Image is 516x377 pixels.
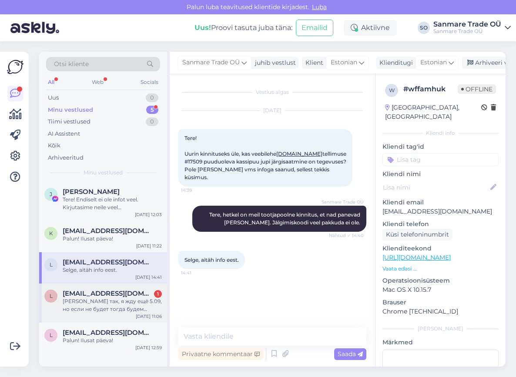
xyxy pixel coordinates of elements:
p: Märkmed [382,338,499,347]
p: Brauser [382,298,499,307]
span: labioliver@outlook.com [63,258,153,266]
div: Sanmare Trade OÜ [433,21,501,28]
span: Nähtud ✓ 14:40 [329,232,364,239]
span: Minu vestlused [84,169,123,177]
span: Tere, hetkel on meil tootjapoolne kinnitus, et nad panevad [PERSON_NAME]. Jälgimiskoodi veel pakk... [209,211,362,226]
div: [DATE] 11:06 [136,313,162,320]
div: All [46,77,56,88]
p: Kliendi telefon [382,220,499,229]
div: Selge, aitäh info eest. [63,266,162,274]
div: AI Assistent [48,130,80,138]
span: w [389,87,395,93]
div: Klienditugi [376,58,413,67]
p: Kliendi tag'id [382,142,499,151]
div: Klient [302,58,323,67]
span: lenchikshvudka@gmail.com [63,290,153,297]
div: Proovi tasuta juba täna: [194,23,292,33]
div: Sanmare Trade OÜ [433,28,501,35]
button: Emailid [296,20,333,36]
a: Sanmare Trade OÜSanmare Trade OÜ [433,21,511,35]
div: Minu vestlused [48,106,93,114]
div: [PERSON_NAME] так, я жду ещё 5.09, но если не будет тогда будем решать о возврате денег! [63,297,162,313]
div: juhib vestlust [251,58,296,67]
div: [GEOGRAPHIC_DATA], [GEOGRAPHIC_DATA] [385,103,481,121]
div: Socials [139,77,160,88]
span: l [50,293,53,299]
div: Web [90,77,105,88]
div: 5 [146,106,158,114]
p: Operatsioonisüsteem [382,276,499,285]
span: Otsi kliente [54,60,89,69]
div: Uus [48,93,59,102]
div: [DATE] 12:03 [135,211,162,218]
div: Palun! Ilusat päeva! [63,337,162,344]
span: Sanmare Trade OÜ [182,58,240,67]
span: Offline [458,84,496,94]
p: Kliendi email [382,198,499,207]
span: Luba [309,3,329,11]
img: Askly Logo [7,59,23,75]
input: Lisa nimi [383,183,489,192]
a: [URL][DOMAIN_NAME] [382,254,451,261]
div: Vestlus algas [178,88,366,96]
span: 14:41 [181,270,214,276]
div: 1 [154,290,162,298]
span: l [50,261,53,268]
span: ktambets@gmaul.com [63,227,153,235]
p: Mac OS X 10.15.7 [382,285,499,294]
p: Klienditeekond [382,244,499,253]
p: Vaata edasi ... [382,265,499,273]
span: Selge, aitäh info eest. [184,257,239,263]
div: [PERSON_NAME] [382,325,499,333]
div: Arhiveeritud [48,153,84,162]
div: Kõik [48,141,60,150]
div: [DATE] 11:22 [136,243,162,249]
span: Saada [338,350,363,358]
span: k [49,230,53,237]
span: l [50,332,53,338]
span: J [50,191,52,197]
span: Estonian [331,58,357,67]
div: Tere! Endiselt ei ole infot veel. Kirjutasime neile veel [PERSON_NAME] uuesti. [63,196,162,211]
a: [DOMAIN_NAME] [276,150,322,157]
div: Palun! Ilusat päeva! [63,235,162,243]
span: Sanmare Trade OÜ [322,199,364,205]
p: Kliendi nimi [382,170,499,179]
div: Aktiivne [344,20,397,36]
span: Jekaterina Dubinina [63,188,120,196]
div: Tiimi vestlused [48,117,90,126]
div: [DATE] 12:59 [135,344,162,351]
span: 14:38 [181,187,214,194]
div: # wffamhuk [403,84,458,94]
span: labioliver@outlook.com [63,329,153,337]
p: [EMAIL_ADDRESS][DOMAIN_NAME] [382,207,499,216]
p: Chrome [TECHNICAL_ID] [382,307,499,316]
div: Kliendi info [382,129,499,137]
input: Lisa tag [382,153,499,166]
div: Privaatne kommentaar [178,348,263,360]
span: Tere! Uurin kinnituseks üle, kas veebilehe tellimuse #17509 puuduoleva kassipuu jupi järgisaatmin... [184,135,348,180]
div: Küsi telefoninumbrit [382,229,452,240]
div: 0 [146,93,158,102]
div: [DATE] 14:41 [135,274,162,280]
div: SO [418,22,430,34]
div: [DATE] [178,107,366,114]
span: Estonian [420,58,447,67]
div: 0 [146,117,158,126]
b: Uus! [194,23,211,32]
